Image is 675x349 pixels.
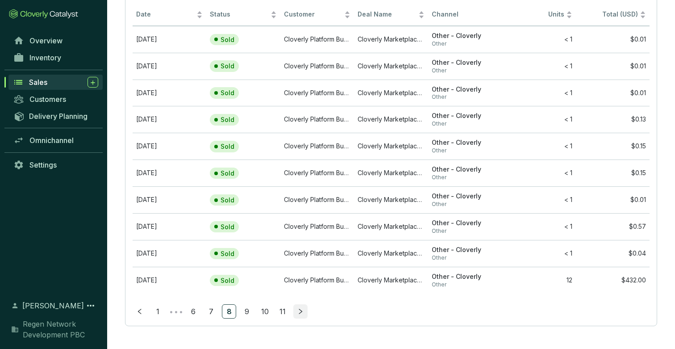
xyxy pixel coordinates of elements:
[221,62,234,70] p: Sold
[502,106,575,133] td: < 1
[432,227,498,235] span: Other
[133,186,206,213] td: Dec 12 2023
[432,32,498,40] span: Other - Cloverly
[29,112,87,121] span: Delivery Planning
[432,93,498,101] span: Other
[133,133,206,160] td: Dec 26 2023
[502,186,575,213] td: < 1
[602,10,638,18] span: Total (USD)
[432,174,498,181] span: Other
[9,33,103,48] a: Overview
[354,240,428,267] td: Cloverly Marketplace BVHCA-y97gv Dec 13
[432,147,498,154] span: Other
[280,213,354,240] td: Cloverly Platform Buyer
[354,267,428,294] td: Cloverly Marketplace SEFP-pf8q9 Dec 05
[502,213,575,240] td: < 1
[221,36,234,44] p: Sold
[432,281,498,288] span: Other
[221,143,234,151] p: Sold
[432,139,498,147] span: Other - Cloverly
[9,92,103,107] a: Customers
[502,133,575,160] td: < 1
[502,26,575,53] td: < 1
[276,305,289,318] a: 11
[9,50,103,65] a: Inventory
[280,53,354,80] td: Cloverly Platform Buyer
[221,250,234,258] p: Sold
[204,304,218,319] li: 7
[432,85,498,94] span: Other - Cloverly
[275,304,290,319] li: 11
[29,160,57,169] span: Settings
[280,80,354,106] td: Cloverly Platform Buyer
[133,213,206,240] td: Dec 12 2023
[576,133,650,160] td: $0.15
[297,308,304,315] span: right
[432,165,498,174] span: Other - Cloverly
[502,267,575,294] td: 12
[280,186,354,213] td: Cloverly Platform Buyer
[221,223,234,231] p: Sold
[576,53,650,80] td: $0.01
[576,26,650,53] td: $0.01
[432,59,498,67] span: Other - Cloverly
[432,192,498,201] span: Other - Cloverly
[221,116,234,124] p: Sold
[505,10,564,19] span: Units
[502,53,575,80] td: < 1
[354,186,428,213] td: Cloverly Marketplace HMPP-7lzzn Dec 13
[151,305,164,318] a: 1
[358,10,416,19] span: Deal Name
[354,106,428,133] td: Cloverly Marketplace SEFP-pf8q9 Dec 27
[432,40,498,47] span: Other
[280,133,354,160] td: Cloverly Platform Buyer
[150,304,165,319] li: 1
[168,304,183,319] span: •••
[133,80,206,106] td: Nov 22 2023
[22,300,84,311] span: [PERSON_NAME]
[354,26,428,53] td: Cloverly Marketplace SEFP-pf8q9 Nov 23
[432,112,498,120] span: Other - Cloverly
[280,240,354,267] td: Cloverly Platform Buyer
[354,4,428,26] th: Deal Name
[133,267,206,294] td: Dec 04 2023
[221,277,234,285] p: Sold
[240,304,254,319] li: 9
[186,304,200,319] li: 6
[29,78,47,87] span: Sales
[502,80,575,106] td: < 1
[576,267,650,294] td: $432.00
[258,304,272,319] li: 10
[187,305,200,318] a: 6
[354,213,428,240] td: Cloverly Marketplace EAEFP-ogee2 Dec 13
[576,160,650,186] td: $0.15
[29,36,62,45] span: Overview
[133,240,206,267] td: Dec 12 2023
[23,319,98,340] span: Regen Network Development PBC
[280,26,354,53] td: Cloverly Platform Buyer
[576,80,650,106] td: $0.01
[133,4,206,26] th: Date
[280,267,354,294] td: Cloverly Platform Buyer
[206,4,280,26] th: Status
[133,53,206,80] td: Nov 22 2023
[432,201,498,208] span: Other
[432,219,498,227] span: Other - Cloverly
[133,160,206,186] td: Dec 17 2023
[576,213,650,240] td: $0.57
[293,304,308,319] li: Next Page
[502,4,575,26] th: Units
[432,67,498,74] span: Other
[284,10,342,19] span: Customer
[221,196,234,204] p: Sold
[222,305,236,318] a: 8
[432,254,498,261] span: Other
[29,53,61,62] span: Inventory
[576,240,650,267] td: $0.04
[576,106,650,133] td: $0.13
[432,120,498,127] span: Other
[354,133,428,160] td: Cloverly Marketplace EAEFP-ogee2 Dec 27
[354,53,428,80] td: Cloverly Marketplace HMPP-7lzzn Nov 23
[258,305,271,318] a: 10
[9,109,103,123] a: Delivery Planning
